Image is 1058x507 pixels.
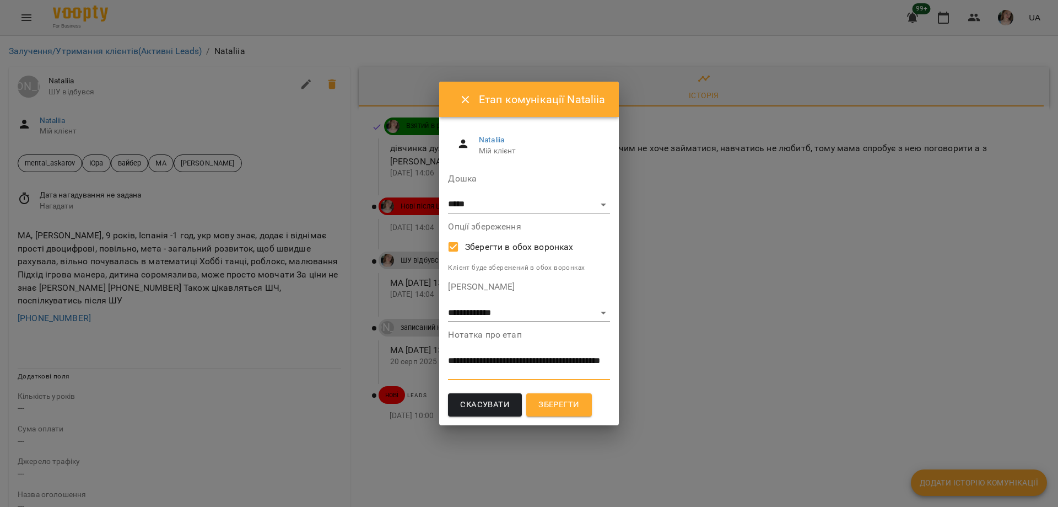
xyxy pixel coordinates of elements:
[448,222,609,231] label: Опції збереження
[526,393,591,417] button: Зберегти
[448,330,609,339] label: Нотатка про етап
[479,135,504,144] a: Nataliia
[479,91,606,108] h6: Етап комунікації Nataliia
[448,174,609,183] label: Дошка
[460,398,510,412] span: Скасувати
[538,398,579,412] span: Зберегти
[448,263,609,274] p: Клієнт буде збережений в обох воронках
[448,393,522,417] button: Скасувати
[448,282,609,291] label: [PERSON_NAME]
[465,241,574,254] span: Зберегти в обох воронках
[452,87,479,113] button: Close
[479,146,601,157] span: Мій клієнт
